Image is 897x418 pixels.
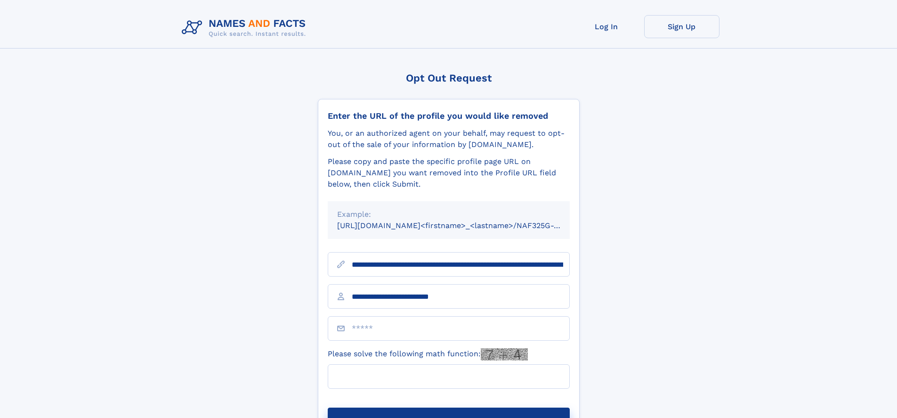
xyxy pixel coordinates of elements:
[337,209,560,220] div: Example:
[644,15,719,38] a: Sign Up
[328,348,528,361] label: Please solve the following math function:
[328,156,570,190] div: Please copy and paste the specific profile page URL on [DOMAIN_NAME] you want removed into the Pr...
[569,15,644,38] a: Log In
[328,111,570,121] div: Enter the URL of the profile you would like removed
[178,15,314,41] img: Logo Names and Facts
[328,128,570,150] div: You, or an authorized agent on your behalf, may request to opt-out of the sale of your informatio...
[337,221,588,230] small: [URL][DOMAIN_NAME]<firstname>_<lastname>/NAF325G-xxxxxxxx
[318,72,580,84] div: Opt Out Request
